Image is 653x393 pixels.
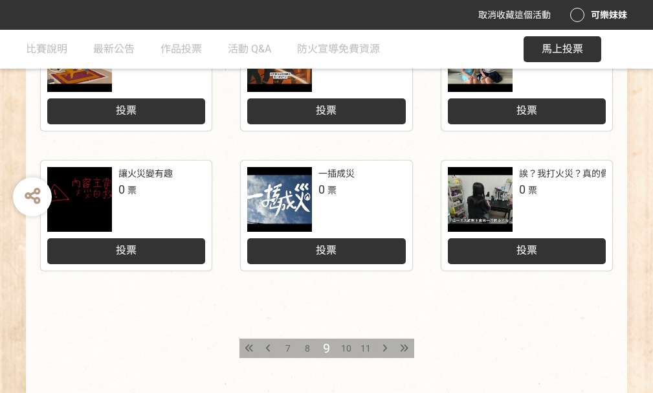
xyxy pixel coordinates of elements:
span: 投票 [316,104,337,117]
span: 票 [528,185,537,196]
span: 0 [118,183,125,196]
span: 票 [127,185,137,196]
div: 一插成災 [318,167,355,181]
a: 一插成災0票投票 [241,161,412,271]
span: 7 [285,343,291,354]
a: 活動 Q&A [228,30,271,69]
a: 最新公告 [93,30,135,69]
span: 投票 [316,244,337,256]
a: 火線任務:逃出生天0票投票 [41,21,212,131]
a: 防火行動GO0票投票 [441,21,613,131]
a: 作品投票 [160,30,202,69]
span: 0 [318,183,325,196]
span: 投票 [116,244,137,256]
span: 投票 [516,104,537,117]
span: 9 [323,341,330,356]
div: 誒？我打火災？真的假的？！ [519,167,637,181]
span: 投票 [516,244,537,256]
span: 防火宣導免費資源 [297,43,380,55]
span: 活動 Q&A [228,43,271,55]
span: 馬上投票 [542,43,583,55]
span: 11 [360,343,371,354]
a: 比賽說明 [26,30,67,69]
span: 取消收藏這個活動 [478,10,551,20]
button: 馬上投票 [524,36,601,62]
span: 票 [327,185,337,196]
span: 比賽說明 [26,43,67,55]
span: 投票 [116,104,137,117]
span: 最新公告 [93,43,135,55]
a: 防火宣導免費資源 [297,30,380,69]
span: 8 [305,343,310,354]
span: 10 [341,343,351,354]
div: 讓火災變有趣 [118,167,173,181]
a: 誒？我打火災？真的假的？！0票投票 [441,161,613,271]
span: 0 [519,183,526,196]
a: 最後一秒0票投票 [241,21,412,131]
span: 作品投票 [160,43,202,55]
a: 讓火災變有趣0票投票 [41,161,212,271]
